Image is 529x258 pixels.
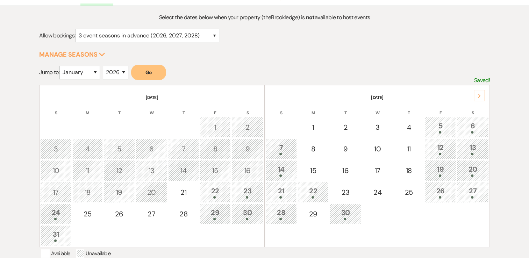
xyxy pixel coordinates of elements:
div: 4 [397,122,420,132]
th: [DATE] [266,86,489,101]
div: 21 [172,187,195,198]
div: 2 [333,122,357,132]
div: 30 [235,207,260,220]
div: 4 [76,144,99,154]
div: 23 [333,187,357,198]
div: 16 [333,165,357,176]
div: 18 [76,187,99,198]
th: M [72,101,103,116]
div: 12 [107,165,131,176]
div: 26 [107,209,131,219]
div: 20 [140,187,164,198]
th: S [457,101,489,116]
th: F [200,101,231,116]
div: 11 [76,165,99,176]
div: 27 [140,209,164,219]
div: 13 [140,165,164,176]
div: 5 [429,121,452,134]
div: 23 [235,186,260,199]
th: T [393,101,424,116]
p: Available [41,249,70,258]
div: 30 [333,207,357,220]
div: 10 [44,165,67,176]
div: 5 [107,144,131,154]
div: 20 [460,164,485,177]
span: Jump to: [39,69,59,76]
div: 10 [366,144,389,154]
div: 11 [397,144,420,154]
th: [DATE] [40,86,263,101]
th: T [168,101,199,116]
div: 8 [301,144,325,154]
div: 3 [44,144,67,154]
th: T [329,101,361,116]
div: 21 [270,186,293,199]
div: 7 [270,142,293,155]
th: M [298,101,329,116]
button: Manage Seasons [39,51,105,58]
div: 1 [203,122,227,132]
div: 17 [44,187,67,198]
div: 24 [44,207,67,220]
div: 18 [397,165,420,176]
div: 6 [460,121,485,134]
div: 16 [235,165,260,176]
p: Unavailable [76,249,111,258]
th: S [231,101,264,116]
div: 19 [429,164,452,177]
div: 2 [235,122,260,132]
th: F [425,101,456,116]
div: 1 [301,122,325,132]
th: S [266,101,297,116]
div: 24 [366,187,389,198]
p: Saved! [474,76,490,85]
div: 29 [301,209,325,219]
th: T [103,101,135,116]
div: 7 [172,144,195,154]
div: 19 [107,187,131,198]
th: W [136,101,167,116]
div: 9 [235,144,260,154]
div: 25 [76,209,99,219]
div: 28 [270,207,293,220]
div: 14 [172,165,195,176]
div: 13 [460,142,485,155]
div: 3 [366,122,389,132]
th: W [362,101,393,116]
div: 17 [366,165,389,176]
div: 28 [172,209,195,219]
div: 15 [203,165,227,176]
th: S [40,101,71,116]
div: 22 [301,186,325,199]
div: 8 [203,144,227,154]
div: 31 [44,229,67,242]
div: 12 [429,142,452,155]
div: 14 [270,164,293,177]
div: 15 [301,165,325,176]
div: 25 [397,187,420,198]
div: 29 [203,207,227,220]
div: 26 [429,186,452,199]
div: 9 [333,144,357,154]
div: 27 [460,186,485,199]
div: 6 [140,144,164,154]
span: Allow bookings: [39,32,75,39]
p: Select the dates below when your property (the Brookledge ) is available to host events [95,13,434,22]
div: 22 [203,186,227,199]
button: Go [131,65,166,80]
strong: not [306,14,315,21]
